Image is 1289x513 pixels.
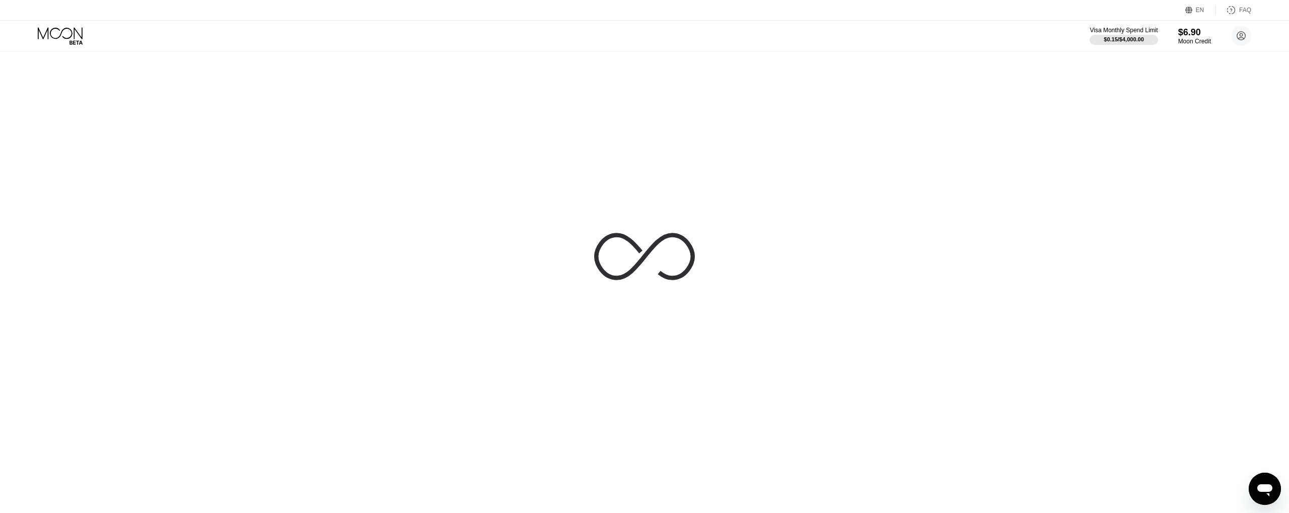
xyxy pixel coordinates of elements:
div: FAQ [1216,5,1251,15]
div: FAQ [1239,7,1251,14]
div: $6.90 [1178,27,1211,38]
div: Visa Monthly Spend Limit [1090,27,1158,34]
iframe: Przycisk umożliwiający otwarcie okna komunikatora [1249,473,1281,505]
div: EN [1196,7,1204,14]
div: $0.15 / $4,000.00 [1104,36,1144,42]
div: EN [1185,5,1216,15]
div: $6.90Moon Credit [1178,27,1211,45]
div: Moon Credit [1178,38,1211,45]
div: Visa Monthly Spend Limit$0.15/$4,000.00 [1090,27,1158,45]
